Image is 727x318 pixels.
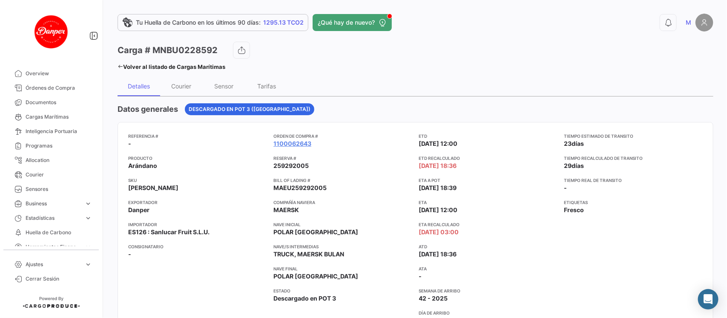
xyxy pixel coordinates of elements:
[564,206,584,214] span: Fresco
[26,99,92,106] span: Documentos
[128,228,210,236] span: ES126 : Sanlucar Fruit S.L.U.
[273,228,358,236] span: POLAR [GEOGRAPHIC_DATA]
[26,275,92,283] span: Cerrar Sesión
[273,206,299,214] span: MAERSK
[128,221,267,228] app-card-info-title: Importador
[128,155,267,162] app-card-info-title: Producto
[215,82,234,90] div: Sensor
[419,206,458,214] span: [DATE] 12:00
[7,139,95,153] a: Programas
[273,162,309,170] span: 259292005
[273,250,344,258] span: TRUCK, MAERSK BULAN
[7,153,95,168] a: Allocation
[128,184,178,192] span: [PERSON_NAME]
[419,228,459,236] span: [DATE] 03:00
[26,156,92,164] span: Allocation
[84,214,92,222] span: expand_more
[572,140,584,147] span: días
[128,199,267,206] app-card-info-title: Exportador
[7,225,95,240] a: Huella de Carbono
[273,155,412,162] app-card-info-title: Reserva #
[128,139,131,148] span: -
[273,177,412,184] app-card-info-title: Bill of Lading #
[273,272,358,281] span: POLAR [GEOGRAPHIC_DATA]
[118,61,225,73] a: Volver al listado de Cargas Marítimas
[419,184,457,192] span: [DATE] 18:39
[686,18,691,27] span: M
[273,184,327,192] span: MAEU259292005
[118,44,218,56] h3: Carga # MNBU0228592
[564,177,703,184] app-card-info-title: Tiempo real de transito
[419,287,557,294] app-card-info-title: Semana de Arribo
[273,221,412,228] app-card-info-title: Nave inicial
[419,139,458,148] span: [DATE] 12:00
[273,294,336,303] span: Descargado en POT 3
[273,265,412,272] app-card-info-title: Nave final
[26,229,92,236] span: Huella de Carbono
[564,155,703,162] app-card-info-title: Tiempo recalculado de transito
[128,243,267,250] app-card-info-title: Consignatario
[273,287,412,294] app-card-info-title: Estado
[564,184,567,191] span: -
[128,82,150,90] div: Detalles
[128,177,267,184] app-card-info-title: SKU
[419,155,557,162] app-card-info-title: ETD Recalculado
[419,294,448,303] span: 42 - 2025
[128,250,131,258] span: -
[136,18,261,27] span: Tu Huella de Carbono en los últimos 90 días:
[7,110,95,124] a: Cargas Marítimas
[26,214,81,222] span: Estadísticas
[26,70,92,77] span: Overview
[172,82,192,90] div: Courier
[273,139,311,148] a: 1100062643
[7,81,95,95] a: Órdenes de Compra
[273,199,412,206] app-card-info-title: Compañía naviera
[128,133,267,139] app-card-info-title: Referencia #
[564,133,703,139] app-card-info-title: Tiempo estimado de transito
[572,162,584,169] span: días
[128,162,157,170] span: Arándano
[26,243,81,251] span: Herramientas Financieras
[26,128,92,135] span: Inteligencia Portuaria
[273,133,412,139] app-card-info-title: Orden de Compra #
[419,250,457,258] span: [DATE] 18:36
[84,243,92,251] span: expand_more
[26,200,81,207] span: Business
[26,171,92,179] span: Courier
[698,289,718,309] div: Abrir Intercom Messenger
[26,113,92,121] span: Cargas Marítimas
[564,140,572,147] span: 23
[419,243,557,250] app-card-info-title: ATD
[189,105,310,113] span: Descargado en POT 3 ([GEOGRAPHIC_DATA])
[118,14,308,31] a: Tu Huella de Carbono en los últimos 90 días:1295.13 TCO2
[318,18,375,27] span: ¿Qué hay de nuevo?
[257,82,276,90] div: Tarifas
[7,182,95,196] a: Sensores
[7,95,95,110] a: Documentos
[419,272,422,281] span: -
[273,243,412,250] app-card-info-title: Nave/s intermedias
[419,133,557,139] app-card-info-title: ETD
[26,261,81,268] span: Ajustes
[419,221,557,228] app-card-info-title: ETA Recalculado
[26,84,92,92] span: Órdenes de Compra
[419,265,557,272] app-card-info-title: ATA
[419,309,557,316] app-card-info-title: Día de Arribo
[419,199,557,206] app-card-info-title: ETA
[128,206,149,214] span: Danper
[263,18,304,27] span: 1295.13 TCO2
[26,185,92,193] span: Sensores
[695,14,713,31] img: placeholder-user.png
[84,200,92,207] span: expand_more
[564,199,703,206] app-card-info-title: Etiquetas
[7,66,95,81] a: Overview
[7,124,95,139] a: Inteligencia Portuaria
[313,14,392,31] button: ¿Qué hay de nuevo?
[564,162,572,169] span: 29
[30,10,72,53] img: danper-logo.png
[26,142,92,150] span: Programas
[118,103,178,115] h4: Datos generales
[419,162,457,170] span: [DATE] 18:36
[84,261,92,268] span: expand_more
[419,177,557,184] app-card-info-title: ETA a POT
